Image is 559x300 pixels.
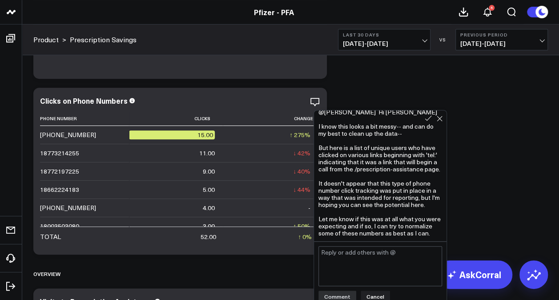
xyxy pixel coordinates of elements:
div: VS [435,37,451,42]
div: @[PERSON_NAME] Hi [PERSON_NAME] I know this looks a bit messy-- and can do my best to clean up th... [318,109,442,237]
div: 11.00 [199,149,215,158]
span: [DATE] - [DATE] [460,40,543,47]
div: 52.00 [201,232,216,241]
div: ↑ 0% [298,232,312,241]
div: 5.00 [203,185,215,194]
div: ↓ 40% [293,167,310,176]
span: [DATE] - [DATE] [343,40,426,47]
div: 9.00 [203,167,215,176]
div: - [308,203,310,212]
div: 18003503080 [40,222,79,231]
div: ↑ 275% [290,130,310,139]
button: Previous Period[DATE]-[DATE] [455,29,548,50]
a: Prescription Savings [70,35,137,45]
div: 3.00 [203,222,215,231]
div: ↓ 44% [293,185,310,194]
div: [PHONE_NUMBER] [40,203,96,212]
div: TOTAL [40,232,61,241]
th: Change [223,111,318,126]
a: Pfizer - PFA [254,7,294,17]
div: Clicks on Phone Numbers [40,96,128,105]
div: 18773214255 [40,149,79,158]
th: Phone Number [40,111,129,126]
a: AskCorral [435,260,512,289]
div: 18772197225 [40,167,79,176]
div: 15.00 [129,130,215,139]
a: Product [33,35,59,45]
b: Last 30 Days [343,32,426,37]
b: Previous Period [460,32,543,37]
div: 4 [489,5,495,11]
th: Clicks [129,111,223,126]
div: ↓ 42% [293,149,310,158]
div: 4.00 [203,203,215,212]
button: Last 30 Days[DATE]-[DATE] [338,29,430,50]
div: 18662224183 [40,185,79,194]
div: ↑ 50% [293,222,310,231]
div: Overview [33,264,60,284]
div: > [33,35,66,45]
div: [PHONE_NUMBER] [40,130,96,139]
